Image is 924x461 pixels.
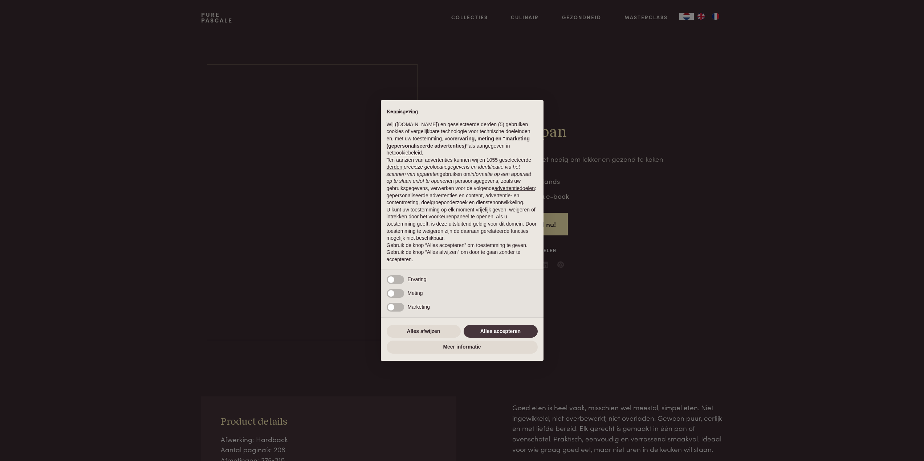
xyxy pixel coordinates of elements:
span: Meting [408,290,423,296]
em: precieze geolocatiegegevens en identificatie via het scannen van apparaten [387,164,520,177]
strong: ervaring, meting en “marketing (gepersonaliseerde advertenties)” [387,136,530,149]
p: Wij ([DOMAIN_NAME]) en geselecteerde derden (5) gebruiken cookies of vergelijkbare technologie vo... [387,121,538,157]
p: Gebruik de knop “Alles accepteren” om toestemming te geven. Gebruik de knop “Alles afwijzen” om d... [387,242,538,263]
button: advertentiedoelen [494,185,535,192]
span: Ervaring [408,276,427,282]
span: Marketing [408,304,430,310]
a: cookiebeleid [394,150,422,156]
button: derden [387,164,403,171]
em: informatie op een apparaat op te slaan en/of te openen [387,171,532,184]
button: Alles afwijzen [387,325,461,338]
h2: Kennisgeving [387,109,538,115]
p: Ten aanzien van advertenties kunnen wij en 1055 geselecteerde gebruiken om en persoonsgegevens, z... [387,157,538,206]
button: Alles accepteren [464,325,538,338]
button: Meer informatie [387,341,538,354]
p: U kunt uw toestemming op elk moment vrijelijk geven, weigeren of intrekken door het voorkeurenpan... [387,206,538,242]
